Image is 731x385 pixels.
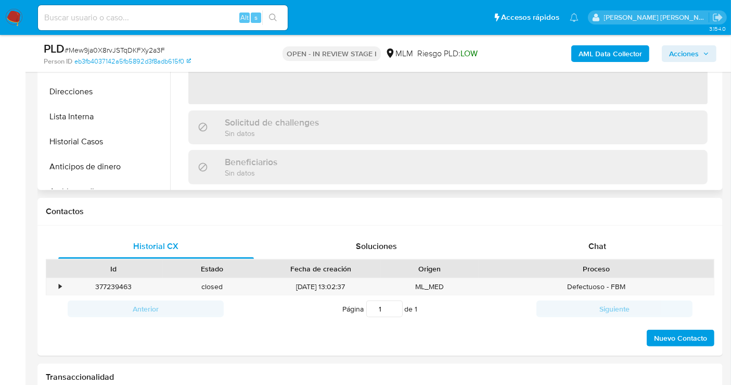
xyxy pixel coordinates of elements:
[415,304,418,314] span: 1
[356,240,397,252] span: Soluciones
[343,301,418,317] span: Página de
[163,278,261,295] div: closed
[262,10,284,25] button: search-icon
[74,57,191,66] a: eb3fb4037142a5fb5892d3f8adb615f0
[44,57,72,66] b: Person ID
[486,264,707,274] div: Proceso
[225,128,319,138] p: Sin datos
[72,264,156,274] div: Id
[225,117,319,128] h3: Solicitud de challenges
[261,278,380,295] div: [DATE] 13:02:37
[588,240,606,252] span: Chat
[225,168,277,178] p: Sin datos
[571,45,649,62] button: AML Data Collector
[59,282,61,292] div: •
[254,13,258,22] span: s
[654,331,707,345] span: Nuevo Contacto
[40,154,170,179] button: Anticipos de dinero
[712,12,723,23] a: Salir
[170,264,254,274] div: Estado
[283,46,381,61] p: OPEN - IN REVIEW STAGE I
[188,150,708,184] div: BeneficiariosSin datos
[662,45,716,62] button: Acciones
[460,47,478,59] span: LOW
[65,45,165,55] span: # Mew9ja0X8rvJSTqDKFXy2a3F
[388,264,471,274] div: Origen
[188,110,708,144] div: Solicitud de challengesSin datos
[579,45,642,62] b: AML Data Collector
[268,264,373,274] div: Fecha de creación
[536,301,692,317] button: Siguiente
[385,48,413,59] div: MLM
[40,104,170,129] button: Lista Interna
[240,13,249,22] span: Alt
[380,278,479,295] div: ML_MED
[46,372,714,382] h1: Transaccionalidad
[40,129,170,154] button: Historial Casos
[501,12,559,23] span: Accesos rápidos
[570,13,579,22] a: Notificaciones
[40,79,170,104] button: Direcciones
[46,206,714,217] h1: Contactos
[68,301,224,317] button: Anterior
[225,156,277,168] h3: Beneficiarios
[134,240,179,252] span: Historial CX
[669,45,699,62] span: Acciones
[709,24,726,33] span: 3.154.0
[647,330,714,346] button: Nuevo Contacto
[479,278,714,295] div: Defectuoso - FBM
[604,13,709,22] p: nancy.sanchezgarcia@mercadolibre.com.mx
[38,11,288,24] input: Buscar usuario o caso...
[65,278,163,295] div: 377239463
[44,40,65,57] b: PLD
[40,179,170,204] button: Archivos adjuntos
[417,48,478,59] span: Riesgo PLD:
